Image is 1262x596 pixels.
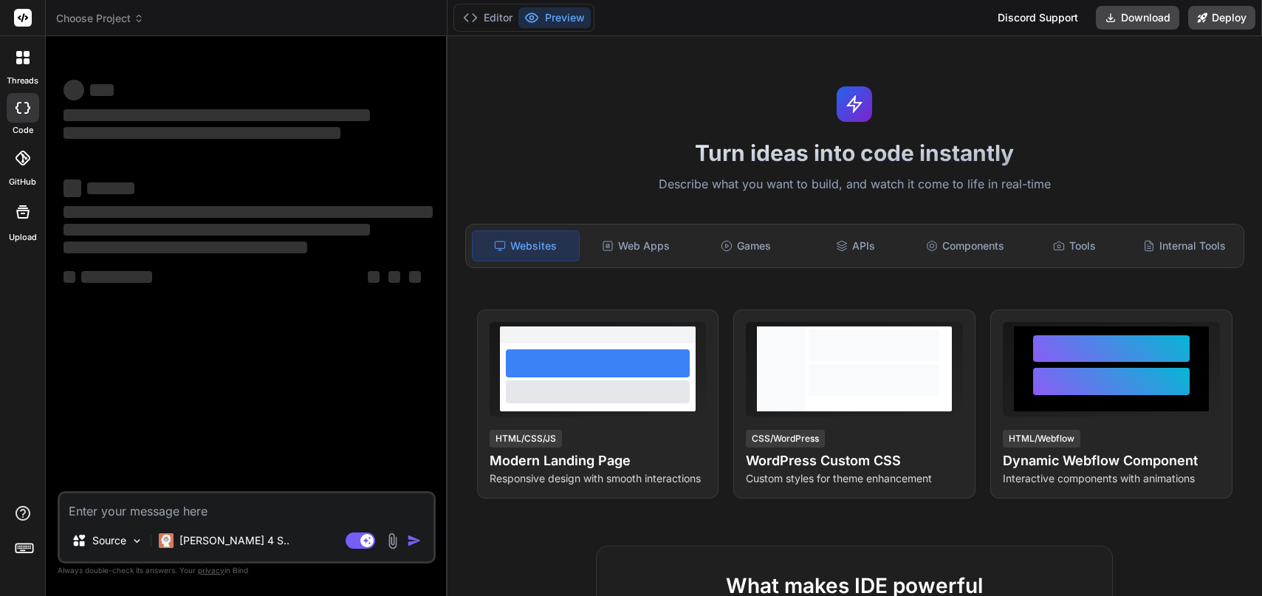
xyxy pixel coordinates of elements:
[58,564,436,578] p: Always double-check its answers. Your in Bind
[1003,430,1080,448] div: HTML/Webflow
[159,533,174,548] img: Claude 4 Sonnet
[64,242,307,253] span: ‌
[64,271,75,283] span: ‌
[81,271,152,283] span: ‌
[13,124,33,137] label: code
[1021,230,1128,261] div: Tools
[456,175,1253,194] p: Describe what you want to build, and watch it come to life in real-time
[490,471,707,486] p: Responsive design with smooth interactions
[9,176,36,188] label: GitHub
[746,430,825,448] div: CSS/WordPress
[64,127,340,139] span: ‌
[1003,471,1220,486] p: Interactive components with animations
[64,179,81,197] span: ‌
[583,230,690,261] div: Web Apps
[198,566,224,575] span: privacy
[9,231,37,244] label: Upload
[490,451,707,471] h4: Modern Landing Page
[409,271,421,283] span: ‌
[7,75,38,87] label: threads
[1188,6,1255,30] button: Deploy
[64,224,370,236] span: ‌
[457,7,518,28] button: Editor
[64,80,84,100] span: ‌
[56,11,144,26] span: Choose Project
[746,471,963,486] p: Custom styles for theme enhancement
[368,271,380,283] span: ‌
[989,6,1087,30] div: Discord Support
[518,7,591,28] button: Preview
[472,230,580,261] div: Websites
[92,533,126,548] p: Source
[802,230,909,261] div: APIs
[131,535,143,547] img: Pick Models
[456,140,1253,166] h1: Turn ideas into code instantly
[384,532,401,549] img: attachment
[1003,451,1220,471] h4: Dynamic Webflow Component
[64,109,370,121] span: ‌
[746,451,963,471] h4: WordPress Custom CSS
[1096,6,1179,30] button: Download
[179,533,289,548] p: [PERSON_NAME] 4 S..
[64,206,433,218] span: ‌
[388,271,400,283] span: ‌
[87,182,134,194] span: ‌
[407,533,422,548] img: icon
[90,84,114,96] span: ‌
[490,430,562,448] div: HTML/CSS/JS
[693,230,800,261] div: Games
[1131,230,1238,261] div: Internal Tools
[912,230,1019,261] div: Components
